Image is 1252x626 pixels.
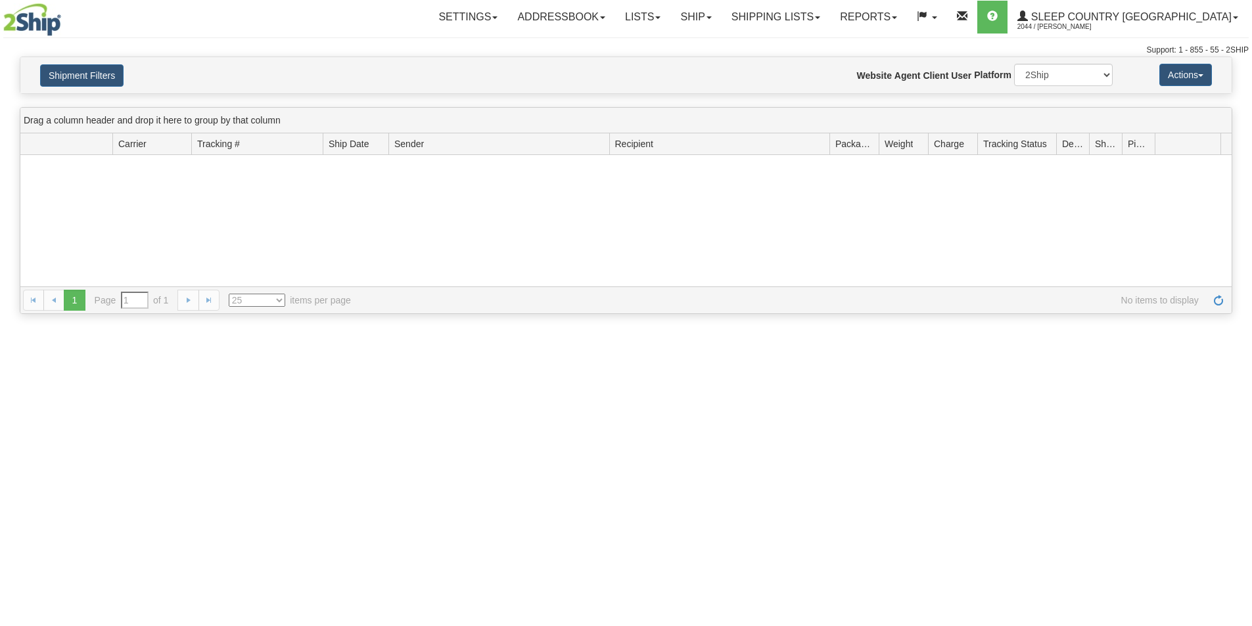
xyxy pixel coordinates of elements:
[118,137,147,150] span: Carrier
[885,137,913,150] span: Weight
[3,45,1249,56] div: Support: 1 - 855 - 55 - 2SHIP
[974,68,1011,81] label: Platform
[923,69,948,82] label: Client
[507,1,615,34] a: Addressbook
[20,108,1232,133] div: grid grouping header
[615,1,670,34] a: Lists
[894,69,921,82] label: Agent
[394,137,424,150] span: Sender
[830,1,907,34] a: Reports
[835,137,873,150] span: Packages
[1095,137,1117,150] span: Shipment Issues
[197,137,240,150] span: Tracking #
[229,294,351,307] span: items per page
[1208,290,1229,311] a: Refresh
[934,137,964,150] span: Charge
[1159,64,1212,86] button: Actions
[64,290,85,311] span: 1
[369,294,1199,307] span: No items to display
[329,137,369,150] span: Ship Date
[670,1,721,34] a: Ship
[1017,20,1116,34] span: 2044 / [PERSON_NAME]
[857,69,892,82] label: Website
[1028,11,1232,22] span: Sleep Country [GEOGRAPHIC_DATA]
[983,137,1047,150] span: Tracking Status
[615,137,653,150] span: Recipient
[1008,1,1248,34] a: Sleep Country [GEOGRAPHIC_DATA] 2044 / [PERSON_NAME]
[429,1,507,34] a: Settings
[1128,137,1149,150] span: Pickup Status
[951,69,971,82] label: User
[3,3,61,36] img: logo2044.jpg
[722,1,830,34] a: Shipping lists
[1062,137,1084,150] span: Delivery Status
[95,292,169,309] span: Page of 1
[40,64,124,87] button: Shipment Filters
